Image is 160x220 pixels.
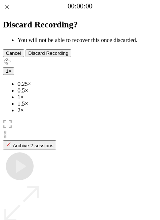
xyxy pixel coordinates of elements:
li: 2× [18,107,157,114]
h2: Discard Recording? [3,20,157,30]
button: Discard Recording [26,49,72,57]
li: 0.5× [18,87,157,94]
button: Cancel [3,49,24,57]
li: You will not be able to recover this once discarded. [18,37,157,43]
a: 00:00:00 [68,2,92,10]
li: 1× [18,94,157,100]
li: 0.25× [18,81,157,87]
button: Archive 2 sessions [3,140,56,149]
button: 1× [3,67,14,75]
li: 1.5× [18,100,157,107]
div: Archive 2 sessions [6,141,53,148]
span: 1 [6,68,8,74]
